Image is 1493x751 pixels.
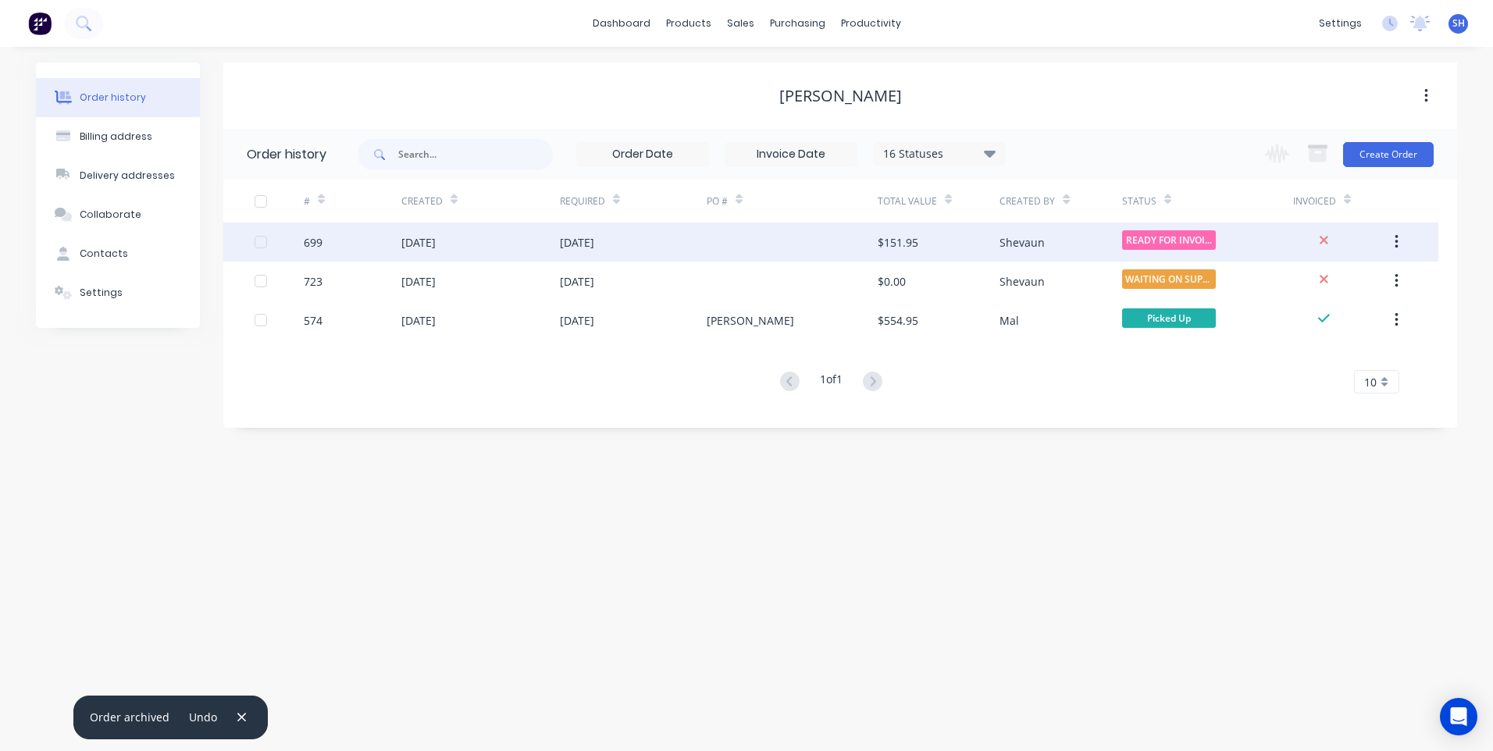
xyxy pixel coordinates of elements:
button: Undo [181,707,226,728]
div: Order history [80,91,146,105]
div: productivity [833,12,909,35]
div: Status [1122,194,1156,208]
div: Order history [247,145,326,164]
div: PO # [707,180,878,222]
div: 574 [304,312,322,329]
div: 1 of 1 [820,371,843,393]
span: WAITING ON SUPP... [1122,269,1216,289]
img: Factory [28,12,52,35]
div: # [304,180,401,222]
div: Total Value [878,180,999,222]
div: settings [1311,12,1370,35]
div: Contacts [80,247,128,261]
div: Delivery addresses [80,169,175,183]
div: sales [719,12,762,35]
span: 10 [1364,374,1377,390]
div: Required [560,194,605,208]
div: products [658,12,719,35]
div: Collaborate [80,208,141,222]
div: [DATE] [401,234,436,251]
div: Total Value [878,194,937,208]
span: Picked Up [1122,308,1216,328]
div: Settings [80,286,123,300]
div: Order archived [90,709,169,725]
div: $0.00 [878,273,906,290]
button: Contacts [36,234,200,273]
button: Create Order [1343,142,1434,167]
div: [DATE] [560,234,594,251]
div: Created [401,180,560,222]
button: Settings [36,273,200,312]
div: $554.95 [878,312,918,329]
input: Search... [398,139,553,170]
div: [PERSON_NAME] [707,312,794,329]
div: Open Intercom Messenger [1440,698,1477,735]
button: Collaborate [36,195,200,234]
div: [DATE] [560,312,594,329]
div: [DATE] [401,273,436,290]
span: SH [1452,16,1465,30]
div: Created By [999,194,1055,208]
div: 699 [304,234,322,251]
div: purchasing [762,12,833,35]
div: Invoiced [1293,194,1336,208]
input: Order Date [577,143,708,166]
div: Invoiced [1293,180,1391,222]
div: # [304,194,310,208]
div: 723 [304,273,322,290]
span: READY FOR INVOI... [1122,230,1216,250]
div: Billing address [80,130,152,144]
div: Required [560,180,707,222]
input: Invoice Date [725,143,857,166]
div: Shevaun [999,234,1045,251]
div: Mal [999,312,1019,329]
div: Created By [999,180,1121,222]
div: 16 Statuses [874,145,1005,162]
div: [PERSON_NAME] [779,87,902,105]
div: [DATE] [401,312,436,329]
button: Billing address [36,117,200,156]
div: [DATE] [560,273,594,290]
button: Delivery addresses [36,156,200,195]
div: PO # [707,194,728,208]
div: Status [1122,180,1293,222]
a: dashboard [585,12,658,35]
div: Created [401,194,443,208]
button: Order history [36,78,200,117]
div: Shevaun [999,273,1045,290]
div: $151.95 [878,234,918,251]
